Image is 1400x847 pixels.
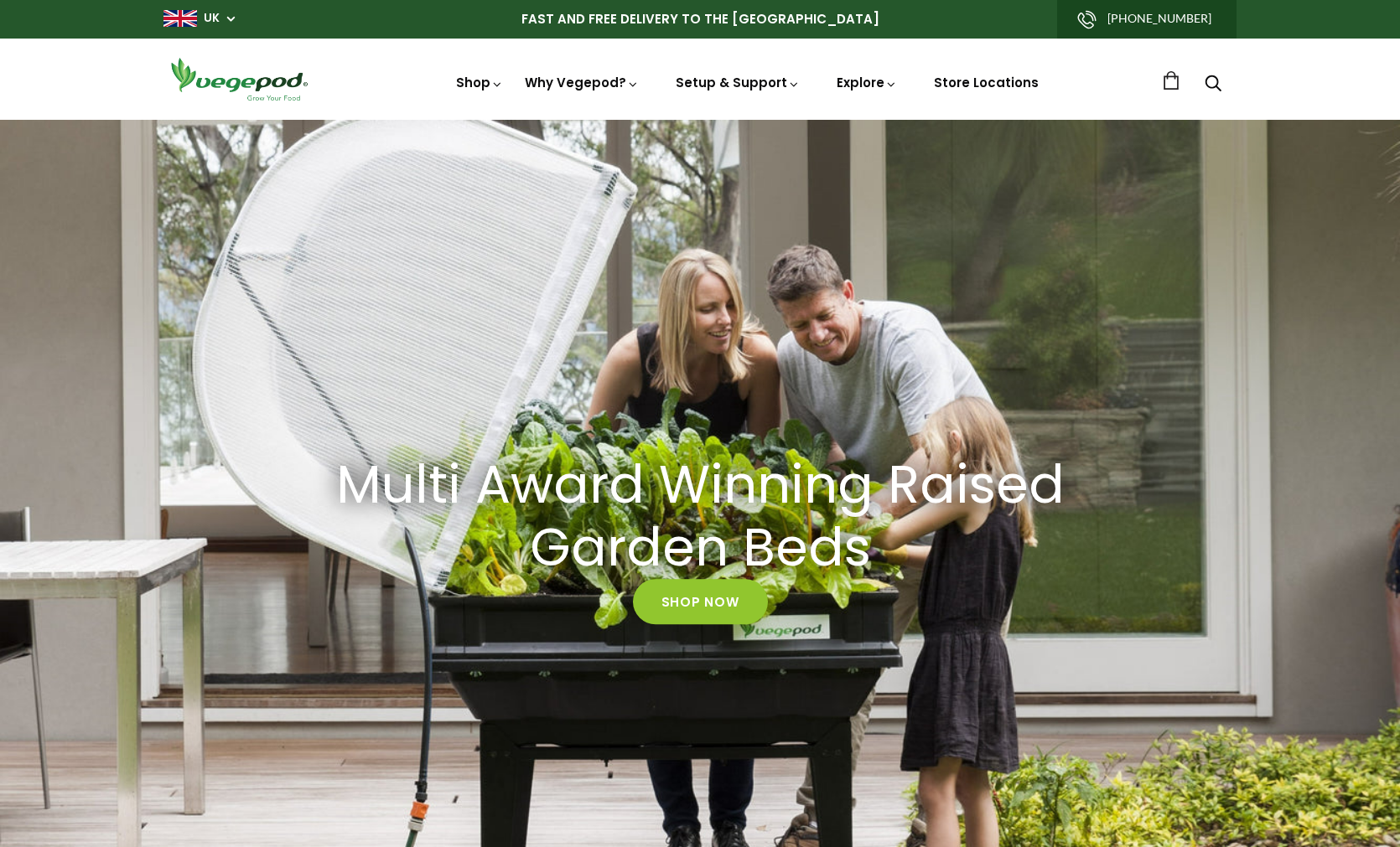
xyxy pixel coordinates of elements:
img: gb_large.png [163,10,197,27]
img: Vegepod [163,55,314,103]
h2: Multi Award Winning Raised Garden Beds [323,454,1077,580]
a: Why Vegepod? [525,74,639,91]
a: Multi Award Winning Raised Garden Beds [302,454,1098,580]
a: Setup & Support [676,74,800,91]
a: Shop Now [633,580,768,625]
a: UK [204,10,220,27]
a: Search [1205,76,1221,94]
a: Explore [837,74,897,91]
a: Store Locations [934,74,1039,91]
a: Shop [456,74,503,91]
